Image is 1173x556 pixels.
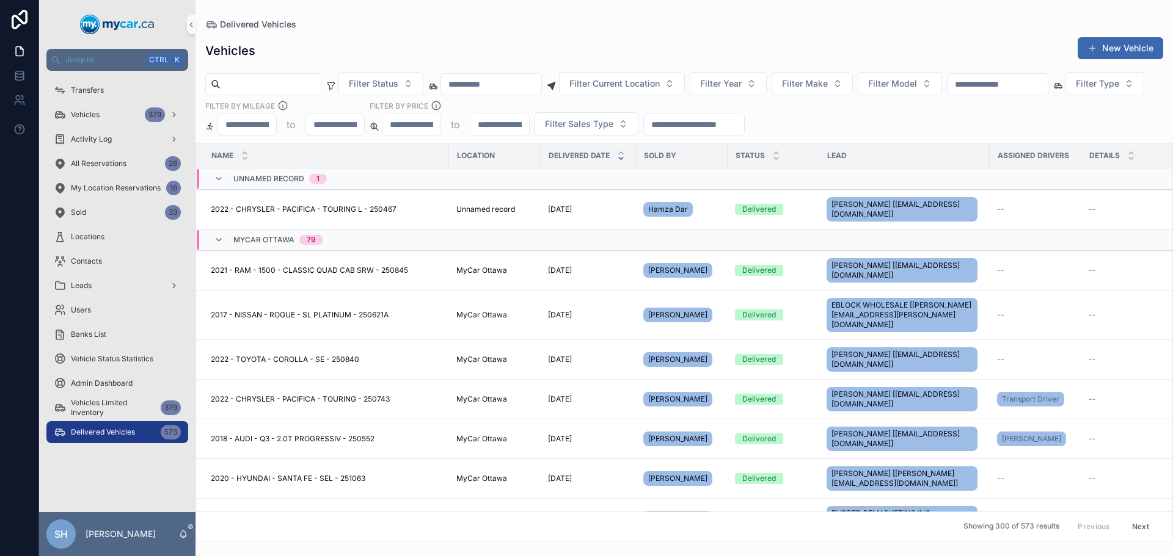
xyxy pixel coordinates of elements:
a: [PERSON_NAME] [[EMAIL_ADDRESS][DOMAIN_NAME]] [827,256,982,285]
div: 16 [166,181,181,195]
span: -- [997,204,1004,214]
span: MyCar Ottawa [456,310,507,320]
a: All Reservations26 [46,153,188,175]
span: -- [1089,355,1096,364]
a: Delivered [735,354,812,365]
span: Sold By [644,151,676,161]
span: -- [1089,310,1096,320]
a: FLIPPED REMARKETING INC [[EMAIL_ADDRESS][DOMAIN_NAME]] [827,504,982,533]
a: [DATE] [548,474,629,483]
span: 2022 - CHRYSLER - PACIFICA - TOURING - 250743 [211,394,390,404]
div: 379 [161,400,181,415]
a: [PERSON_NAME] [[PERSON_NAME][EMAIL_ADDRESS][DOMAIN_NAME]] [827,464,982,493]
span: -- [1089,204,1096,214]
div: Delivered [742,433,776,444]
span: Activity Log [71,134,112,144]
span: [PERSON_NAME] [[PERSON_NAME][EMAIL_ADDRESS][DOMAIN_NAME]] [831,469,973,488]
a: -- [1089,474,1166,483]
span: EBLOCK WHOLESALE [[PERSON_NAME][EMAIL_ADDRESS][PERSON_NAME][DOMAIN_NAME]] [831,300,973,330]
span: Lead [827,151,847,161]
a: MyCar Ottawa [456,310,533,320]
a: Transfers [46,79,188,101]
a: -- [1089,434,1166,444]
button: Select Button [858,72,942,95]
a: -- [997,265,1074,275]
span: FLIPPED REMARKETING INC [[EMAIL_ADDRESS][DOMAIN_NAME]] [831,508,973,528]
span: -- [1089,394,1096,404]
span: All Reservations [71,159,126,168]
span: MyCar Ottawa [456,474,507,483]
a: -- [1089,355,1166,364]
a: -- [1089,204,1166,214]
span: MyCar Ottawa [456,265,507,275]
a: Users [46,299,188,321]
span: [PERSON_NAME] [[EMAIL_ADDRESS][DOMAIN_NAME]] [831,200,973,219]
a: MyCar Ottawa [456,355,533,364]
span: [PERSON_NAME] [648,434,707,444]
a: [PERSON_NAME] [997,431,1066,446]
div: 379 [145,107,165,122]
span: MyCar Ottawa [456,434,507,444]
span: [DATE] [548,474,572,483]
a: Delivered Vehicles [205,18,296,31]
span: -- [997,474,1004,483]
a: [DATE] [548,434,629,444]
div: Delivered [742,354,776,365]
span: [PERSON_NAME] [648,474,707,483]
a: 2020 - HYUNDAI - SANTA FE - SEL - 251063 [211,474,442,483]
a: My Location Reservations16 [46,177,188,199]
button: New Vehicle [1078,37,1163,59]
span: Details [1089,151,1120,161]
div: 573 [161,425,181,439]
a: Activity Log [46,128,188,150]
div: Delivered [742,473,776,484]
span: Delivered Vehicles [220,18,296,31]
span: Unnamed record [456,204,515,214]
a: [DATE] [548,394,629,404]
a: Unnamed record [456,204,533,214]
a: Admin Dashboard [46,372,188,394]
button: Select Button [772,72,853,95]
a: 2022 - CHRYSLER - PACIFICA - TOURING L - 250467 [211,204,442,214]
a: MyCar Ottawa [456,394,533,404]
a: -- [997,355,1074,364]
span: Users [71,305,91,315]
p: to [451,117,460,132]
span: K [172,55,182,65]
a: -- [997,204,1074,214]
a: Delivered [735,433,812,444]
a: [PERSON_NAME] [[EMAIL_ADDRESS][DOMAIN_NAME]] [827,385,982,414]
a: Vehicles379 [46,104,188,126]
span: My Location Reservations [71,183,161,193]
span: MyCar Ottawa [233,235,294,245]
span: [DATE] [548,204,572,214]
h1: Vehicles [205,42,255,59]
a: [PERSON_NAME] [643,389,720,409]
span: -- [1089,265,1096,275]
span: Admin Dashboard [71,378,133,388]
a: [PERSON_NAME] [643,429,720,449]
a: Hamza Dar [643,200,720,219]
span: Location [457,151,495,161]
button: Select Button [338,72,423,95]
button: Jump to...CtrlK [46,49,188,71]
span: Filter Sales Type [545,118,613,130]
span: 2020 - HYUNDAI - SANTA FE - SEL - 251063 [211,474,365,483]
span: Sold [71,208,86,217]
span: Unnamed record [233,174,304,184]
span: Showing 300 of 573 results [963,522,1059,532]
a: Sold33 [46,201,188,223]
label: FILTER BY PRICE [370,100,428,111]
span: Delivered Vehicles [71,427,135,437]
a: [PERSON_NAME] [643,305,720,325]
span: Filter Model [868,78,917,90]
a: [DATE] [548,355,629,364]
span: [PERSON_NAME] [[EMAIL_ADDRESS][DOMAIN_NAME]] [831,350,973,369]
span: Jump to... [65,55,143,65]
span: [PERSON_NAME] [648,265,707,275]
div: Delivered [742,394,776,405]
span: [DATE] [548,265,572,275]
a: [PERSON_NAME] [643,469,720,488]
a: [DATE] [548,265,629,275]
